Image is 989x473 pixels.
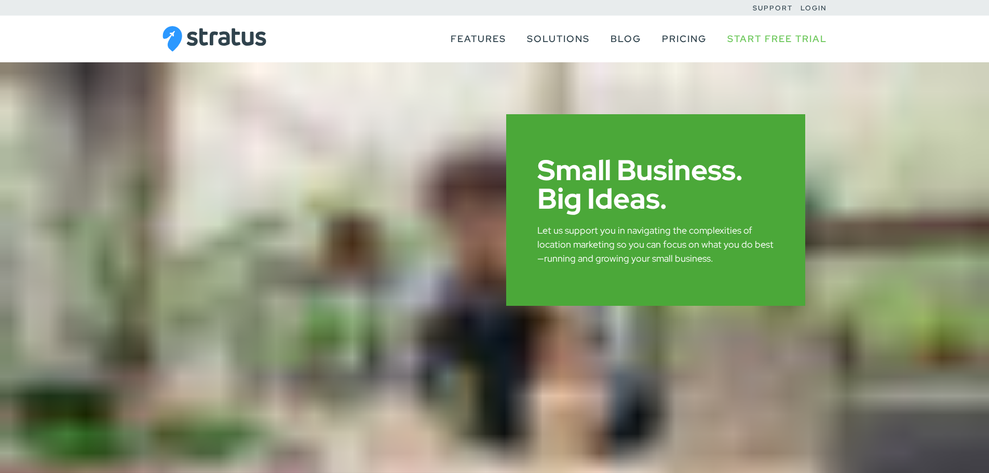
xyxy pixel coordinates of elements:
[537,156,774,213] h1: Small Business. Big Ideas.
[451,29,506,49] a: Features
[662,29,707,49] a: Pricing
[727,29,827,49] a: Start Free Trial
[440,16,827,62] nav: Primary
[162,26,266,52] img: Stratus
[611,29,641,49] a: Blog
[527,29,590,49] a: Solutions
[753,4,793,12] a: Support
[537,223,774,265] p: Let us support you in navigating the complexities of location marketing so you can focus on what ...
[801,4,827,12] a: Login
